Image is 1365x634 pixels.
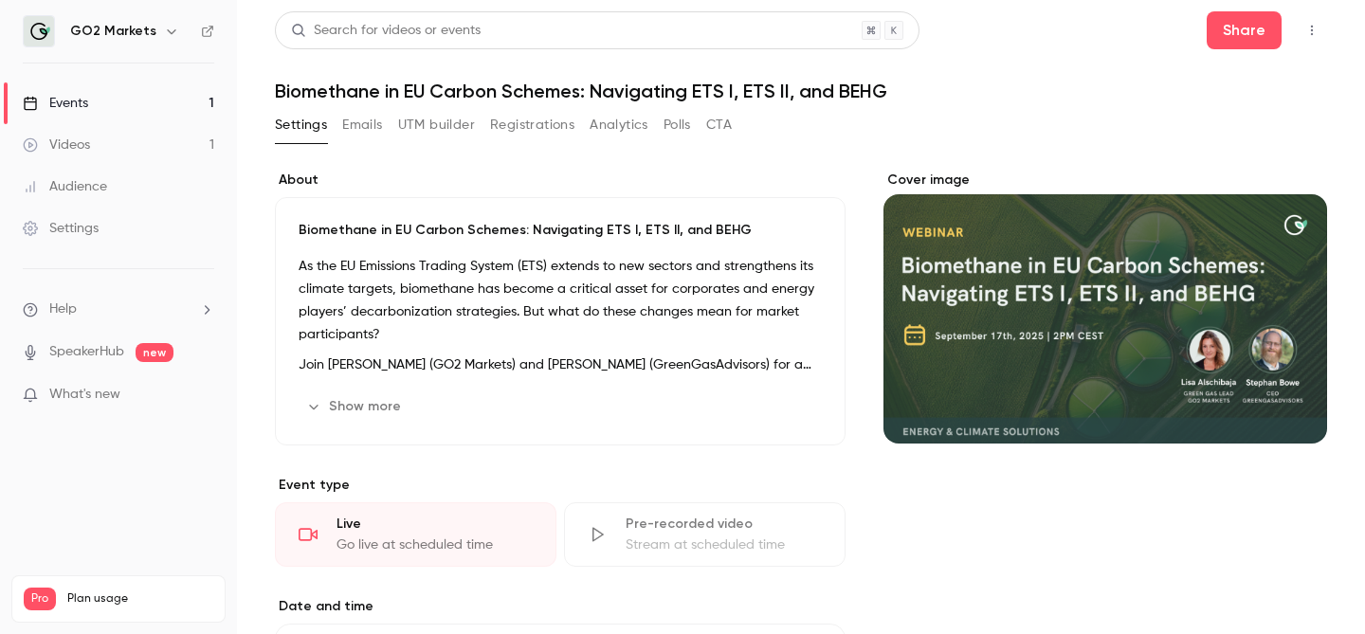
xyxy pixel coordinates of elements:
[70,22,156,41] h6: GO2 Markets
[337,535,533,554] div: Go live at scheduled time
[23,299,214,319] li: help-dropdown-opener
[275,80,1327,102] h1: Biomethane in EU Carbon Schemes: Navigating ETS I, ETS II, and BEHG
[275,171,846,190] label: About
[23,177,107,196] div: Audience
[590,110,648,140] button: Analytics
[398,110,475,140] button: UTM builder
[299,391,412,422] button: Show more
[564,502,846,567] div: Pre-recorded videoStream at scheduled time
[67,591,213,607] span: Plan usage
[275,476,846,495] p: Event type
[275,597,846,616] label: Date and time
[626,535,822,554] div: Stream at scheduled time
[299,221,822,240] p: Biomethane in EU Carbon Schemes: Navigating ETS I, ETS II, and BEHG
[883,171,1327,190] label: Cover image
[490,110,574,140] button: Registrations
[23,219,99,238] div: Settings
[626,515,822,534] div: Pre-recorded video
[342,110,382,140] button: Emails
[275,110,327,140] button: Settings
[23,136,90,154] div: Videos
[191,387,214,404] iframe: Noticeable Trigger
[883,171,1327,444] section: Cover image
[49,385,120,405] span: What's new
[136,343,173,362] span: new
[24,588,56,610] span: Pro
[299,255,822,346] p: As the EU Emissions Trading System (ETS) extends to new sectors and strengthens its climate targe...
[299,353,822,376] p: Join [PERSON_NAME] (GO2 Markets) and [PERSON_NAME] (GreenGasAdvisors) for a discussion on biometh...
[291,21,481,41] div: Search for videos or events
[664,110,691,140] button: Polls
[23,94,88,113] div: Events
[24,16,54,46] img: GO2 Markets
[275,502,556,567] div: LiveGo live at scheduled time
[49,342,124,362] a: SpeakerHub
[49,299,77,319] span: Help
[1207,11,1282,49] button: Share
[337,515,533,534] div: Live
[706,110,732,140] button: CTA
